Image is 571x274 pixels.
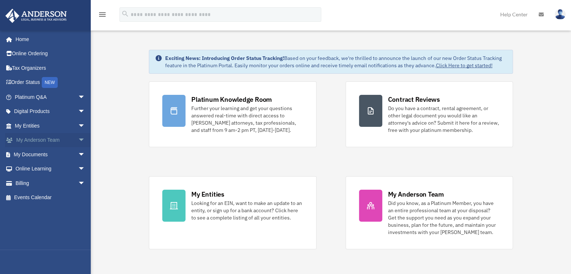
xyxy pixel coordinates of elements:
[388,200,499,236] div: Did you know, as a Platinum Member, you have an entire professional team at your disposal? Get th...
[5,118,96,133] a: My Entitiesarrow_drop_down
[5,190,96,205] a: Events Calendar
[388,105,499,134] div: Do you have a contract, rental agreement, or other legal document you would like an attorney's ad...
[78,104,93,119] span: arrow_drop_down
[78,133,93,148] span: arrow_drop_down
[165,55,284,61] strong: Exciting News: Introducing Order Status Tracking!
[98,13,107,19] a: menu
[5,32,93,47] a: Home
[191,95,272,104] div: Platinum Knowledge Room
[5,61,96,75] a: Tax Organizers
[78,90,93,105] span: arrow_drop_down
[5,75,96,90] a: Order StatusNEW
[5,90,96,104] a: Platinum Q&Aarrow_drop_down
[191,105,303,134] div: Further your learning and get your questions answered real-time with direct access to [PERSON_NAM...
[98,10,107,19] i: menu
[78,147,93,162] span: arrow_drop_down
[5,104,96,119] a: Digital Productsarrow_drop_down
[149,176,316,249] a: My Entities Looking for an EIN, want to make an update to an entity, or sign up for a bank accoun...
[5,133,96,148] a: My Anderson Teamarrow_drop_down
[5,176,96,190] a: Billingarrow_drop_down
[555,9,566,20] img: User Pic
[3,9,69,23] img: Anderson Advisors Platinum Portal
[78,118,93,133] span: arrow_drop_down
[121,10,129,18] i: search
[165,55,506,69] div: Based on your feedback, we're thrilled to announce the launch of our new Order Status Tracking fe...
[5,147,96,162] a: My Documentsarrow_drop_down
[5,162,96,176] a: Online Learningarrow_drop_down
[42,77,58,88] div: NEW
[388,190,444,199] div: My Anderson Team
[149,81,316,147] a: Platinum Knowledge Room Further your learning and get your questions answered real-time with dire...
[78,176,93,191] span: arrow_drop_down
[436,62,492,69] a: Click Here to get started!
[191,190,224,199] div: My Entities
[346,81,513,147] a: Contract Reviews Do you have a contract, rental agreement, or other legal document you would like...
[5,47,96,61] a: Online Ordering
[388,95,440,104] div: Contract Reviews
[78,162,93,177] span: arrow_drop_down
[191,200,303,221] div: Looking for an EIN, want to make an update to an entity, or sign up for a bank account? Click her...
[346,176,513,249] a: My Anderson Team Did you know, as a Platinum Member, you have an entire professional team at your...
